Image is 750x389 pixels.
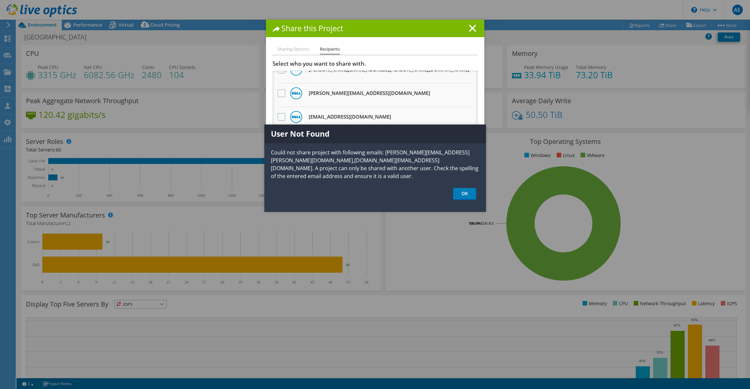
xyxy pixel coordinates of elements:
li: Sharing Options [277,45,309,54]
h3: [EMAIL_ADDRESS][DOMAIN_NAME] [309,111,391,122]
img: Dell [290,111,302,123]
img: Dell [290,87,302,100]
h3: Select who you want to share with. [273,60,478,67]
h1: User Not Found [264,125,486,143]
h3: [PERSON_NAME][EMAIL_ADDRESS][DOMAIN_NAME] [309,88,430,98]
h1: Share this Project [273,25,478,32]
p: Could not share project with following emails: [PERSON_NAME][EMAIL_ADDRESS][PERSON_NAME][DOMAIN_N... [264,149,486,180]
a: OK [453,188,476,200]
li: Recipients [320,45,340,55]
